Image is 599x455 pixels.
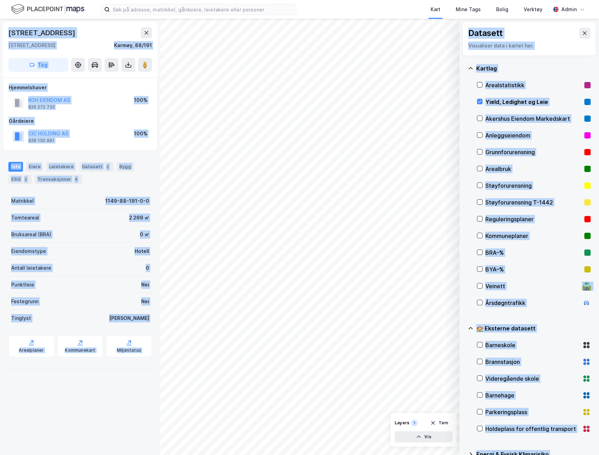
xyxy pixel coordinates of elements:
div: Tomteareal [11,214,39,222]
div: 100% [134,129,147,138]
div: Kartlag [476,64,591,73]
div: Transaksjoner [35,174,82,184]
div: 2 299 ㎡ [129,214,149,222]
div: Nei [141,297,149,306]
div: Gårdeiere [9,117,152,125]
div: Kommuneplaner [485,232,582,240]
div: Kommunekart [65,348,95,353]
div: Akershus Eiendom Markedskart [485,114,582,123]
div: Mine Tags [456,5,481,14]
div: Visualiser data i kartet her. [468,42,590,50]
div: Anleggseiendom [485,131,582,140]
div: Arealstatistikk [485,81,582,89]
div: Antall leietakere [11,264,51,272]
div: Yield, Ledighet og Leie [485,98,582,106]
div: Årsdøgntrafikk [485,299,579,307]
div: Info [8,162,23,172]
div: Støyforurensning [485,181,582,190]
div: Eiendomstype [11,247,46,255]
div: BRA–% [485,248,582,257]
div: 928 130 991 [28,138,54,143]
div: Bruksareal (BRA) [11,230,51,239]
div: Kontrollprogram for chat [564,422,599,455]
div: 2 [104,163,111,170]
input: Søk på adresse, matrikkel, gårdeiere, leietakere eller personer [110,4,296,15]
div: [PERSON_NAME] [109,314,149,322]
div: Kart [431,5,440,14]
div: Karmøy, 88/191 [114,41,152,50]
div: [STREET_ADDRESS] [8,27,77,38]
div: Videregående skole [485,374,579,383]
img: logo.f888ab2527a4732fd821a326f86c7f29.svg [11,3,84,15]
div: Arealbruk [485,165,582,173]
div: Datasett [468,28,503,39]
div: 🏫 Eksterne datasett [476,324,591,333]
div: Punktleie [11,281,34,289]
div: Veinett [485,282,579,290]
button: Vis [395,431,453,442]
div: Hjemmelshaver [9,83,152,92]
div: Hotell [135,247,149,255]
div: Bygg [116,162,134,172]
div: 2 [22,176,29,183]
iframe: Chat Widget [564,422,599,455]
button: Tag [8,58,68,72]
div: Verktøy [524,5,543,14]
div: 4 [73,176,79,183]
div: BYA–% [485,265,582,274]
div: 0 ㎡ [140,230,149,239]
div: Layers [395,420,409,426]
div: Barneskole [485,341,579,349]
div: Barnehage [485,391,579,400]
div: 826 272 732 [28,104,55,110]
div: Nei [141,281,149,289]
div: 1 [411,419,418,426]
div: Tinglyst [11,314,31,322]
div: 🛣️ [582,282,591,291]
div: Parkeringsplass [485,408,579,416]
div: Reguleringsplaner [485,215,582,223]
div: Leietakere [46,162,76,172]
div: Grunnforurensning [485,148,582,156]
button: Tøm [426,417,453,428]
div: Matrikkel [11,197,34,205]
div: Festegrunn [11,297,38,306]
div: 100% [134,96,147,104]
div: Miljøstatus [117,348,141,353]
div: ESG [8,174,32,184]
div: 0 [146,264,149,272]
div: Admin [561,5,577,14]
div: Arealplaner [19,348,44,353]
div: Datasett [79,162,114,172]
div: [STREET_ADDRESS] [8,41,55,50]
div: Holdeplass for offentlig transport [485,425,579,433]
div: Bolig [496,5,508,14]
div: Brannstasjon [485,358,579,366]
div: 1149-88-191-0-0 [105,197,149,205]
div: Støyforurensning T-1442 [485,198,582,207]
div: Eiere [26,162,43,172]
